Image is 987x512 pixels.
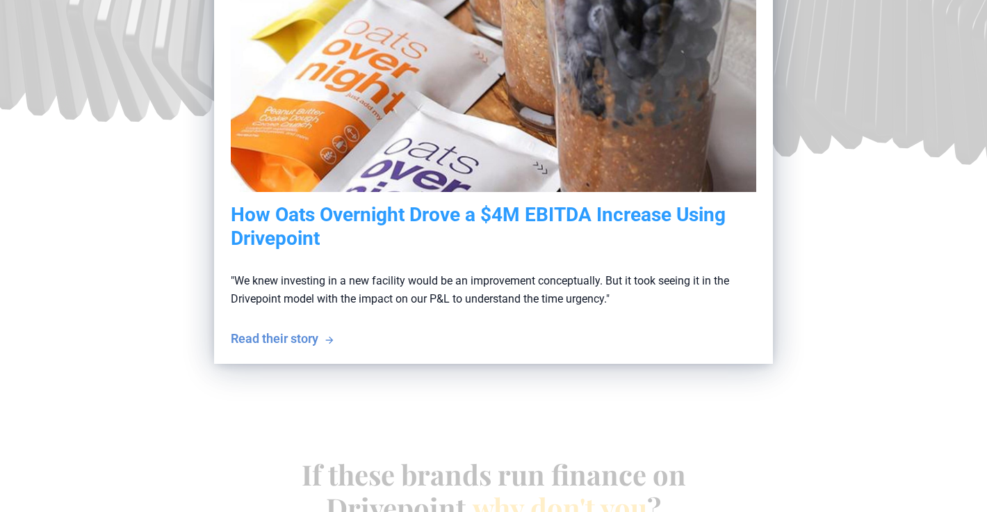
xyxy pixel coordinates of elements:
[231,250,756,329] p: "We knew investing in a new facility would be an improvement conceptually. But it took seeing it ...
[231,330,318,347] div: Read their story
[917,445,987,512] iframe: Chat Widget
[231,203,756,250] h5: How Oats Overnight Drove a $4M EBITDA Increase Using Drivepoint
